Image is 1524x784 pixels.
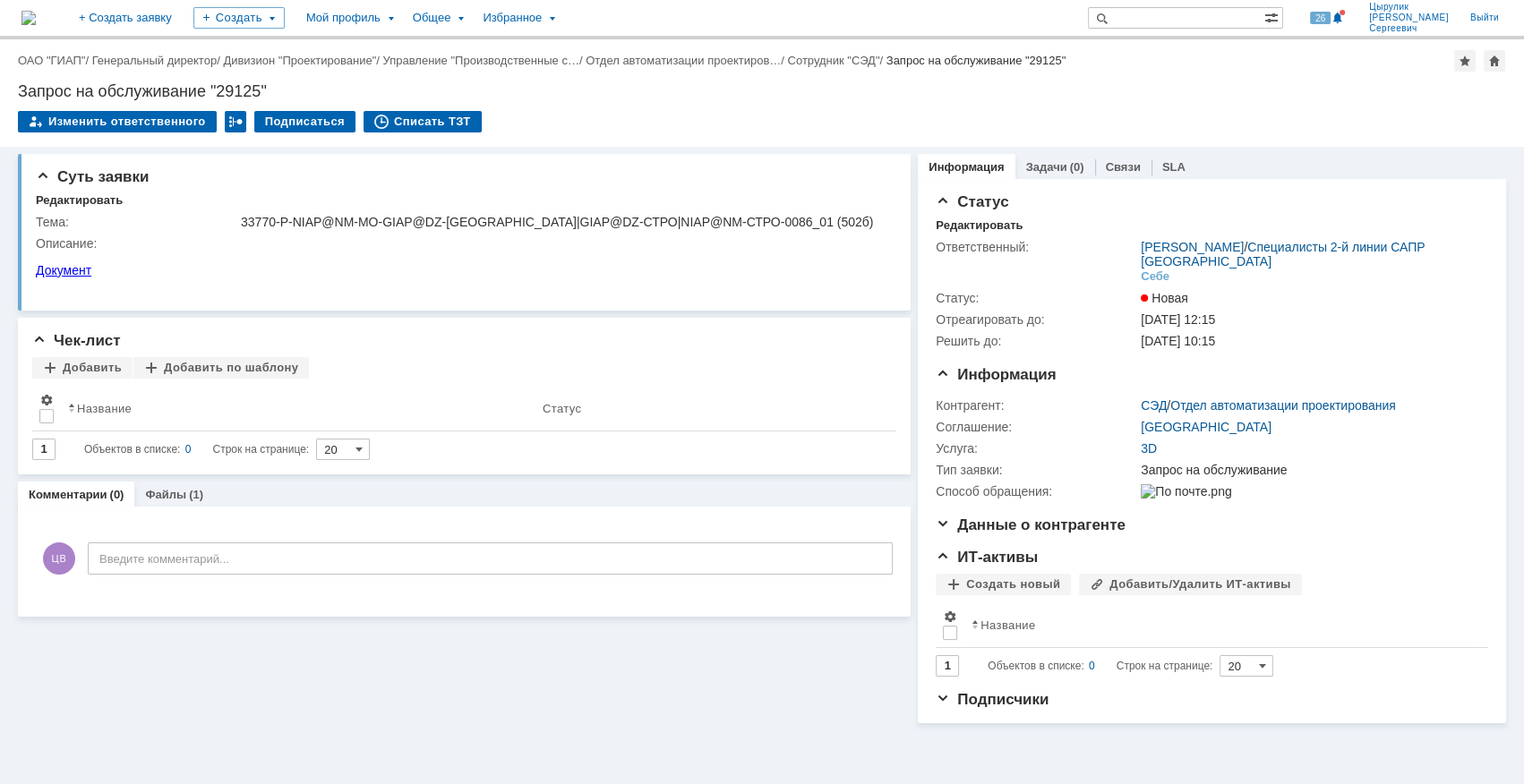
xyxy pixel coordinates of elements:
span: Подписчики [936,691,1049,708]
span: Сергеевич [1369,23,1449,34]
a: Комментарии [29,488,107,501]
div: Себе [1141,269,1169,284]
a: SLA [1162,160,1186,174]
div: Соглашение: [936,420,1137,434]
span: Данные о контрагенте [936,516,1126,533]
img: logo [21,11,36,25]
a: [GEOGRAPHIC_DATA] [1141,420,1271,434]
div: / [223,54,382,67]
span: Настройки [39,393,54,407]
div: / [1141,398,1396,413]
th: Статус [535,386,882,431]
div: Услуга: [936,441,1137,456]
div: Отреагировать до: [936,312,1137,327]
div: Способ обращения: [936,484,1137,499]
a: Сотрудник "СЭД" [787,54,879,67]
div: Название [77,402,132,415]
div: Сделать домашней страницей [1484,50,1505,72]
div: Добавить в избранное [1454,50,1476,72]
a: 3D [1141,441,1157,456]
a: Файлы [145,488,186,501]
div: 0 [185,439,192,460]
div: / [92,54,224,67]
div: Редактировать [36,193,123,208]
div: / [1141,240,1479,268]
span: Суть заявки [36,168,149,185]
span: Цырулик [1369,2,1449,13]
span: Информация [936,366,1056,383]
div: 0 [1089,655,1095,677]
span: Объектов в списке: [988,660,1083,672]
div: (0) [1070,160,1084,174]
div: / [383,54,586,67]
div: Запрос на обслуживание [1141,463,1479,477]
span: ЦВ [43,542,75,575]
span: Новая [1141,291,1188,305]
span: [DATE] 10:15 [1141,334,1215,348]
div: Решить до: [936,334,1137,348]
a: Дивизион "Проектирование" [223,54,376,67]
a: Информация [929,160,1004,174]
div: Запрос на обслуживание "29125" [886,54,1066,67]
div: Статус: [936,291,1137,305]
span: ИТ-активы [936,549,1038,566]
div: / [18,54,92,67]
div: Работа с массовостью [225,111,246,132]
span: 26 [1310,12,1331,24]
a: Перейти на домашнюю страницу [21,11,36,25]
th: Название [61,386,535,431]
i: Строк на странице: [988,655,1212,677]
th: Название [964,602,1474,648]
i: Строк на странице: [84,439,309,460]
div: 33770-Р-NIAP@NM-МО-GIAP@DZ-[GEOGRAPHIC_DATA]|GIAP@DZ-СТРО|NIAP@NM-СТРО-0086_01 (502б) [241,215,885,229]
a: Специалисты 2-й линии САПР [GEOGRAPHIC_DATA] [1141,240,1425,268]
div: Тип заявки: [936,463,1137,477]
img: По почте.png [1141,484,1231,499]
a: [PERSON_NAME] [1141,240,1244,254]
div: Статус [543,402,581,415]
div: / [586,54,787,67]
div: Редактировать [936,218,1023,233]
div: (0) [110,488,124,501]
div: Контрагент: [936,398,1137,413]
span: [DATE] 12:15 [1141,312,1215,327]
span: Объектов в списке: [84,443,180,456]
span: Расширенный поиск [1264,8,1282,25]
a: ОАО "ГИАП" [18,54,85,67]
div: / [787,54,886,67]
a: СЭД [1141,398,1167,413]
a: Задачи [1026,160,1067,174]
span: [PERSON_NAME] [1369,13,1449,23]
a: Отдел автоматизации проектирования [1170,398,1396,413]
div: Создать [193,7,285,29]
a: Связи [1106,160,1141,174]
a: Управление "Производственные с… [383,54,579,67]
div: (1) [189,488,203,501]
div: Тема: [36,215,237,229]
a: Отдел автоматизации проектиров… [586,54,781,67]
div: Название [980,618,1035,632]
span: Статус [936,193,1008,210]
div: Запрос на обслуживание "29125" [18,82,1506,100]
div: Описание: [36,236,888,251]
a: Генеральный директор [92,54,217,67]
span: Настройки [943,609,957,624]
div: Ответственный: [936,240,1137,254]
span: Чек-лист [32,332,121,349]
